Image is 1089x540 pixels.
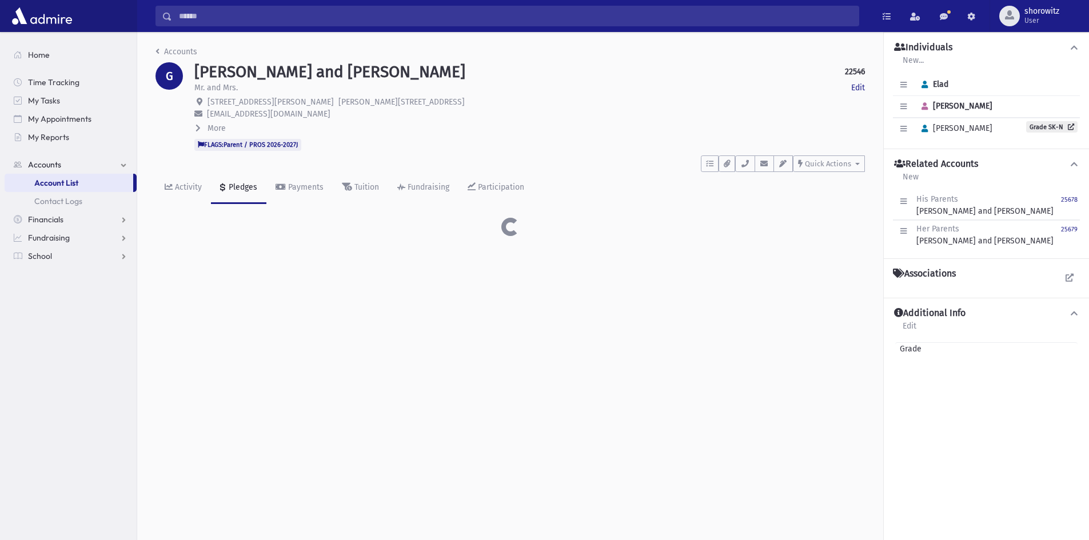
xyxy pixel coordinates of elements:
[893,158,1080,170] button: Related Accounts
[1061,223,1078,247] a: 25679
[916,101,992,111] span: [PERSON_NAME]
[155,172,211,204] a: Activity
[916,193,1054,217] div: [PERSON_NAME] and [PERSON_NAME]
[851,82,865,94] a: Edit
[28,233,70,243] span: Fundraising
[28,77,79,87] span: Time Tracking
[34,178,78,188] span: Account List
[28,251,52,261] span: School
[5,128,137,146] a: My Reports
[226,182,257,192] div: Pledges
[5,247,137,265] a: School
[388,172,458,204] a: Fundraising
[208,97,334,107] span: [STREET_ADDRESS][PERSON_NAME]
[1024,7,1059,16] span: shorowitz
[916,224,959,234] span: Her Parents
[208,123,226,133] span: More
[902,54,924,74] a: New...
[893,307,1080,319] button: Additional Info
[1024,16,1059,25] span: User
[28,50,50,60] span: Home
[194,82,238,94] p: Mr. and Mrs.
[155,46,197,62] nav: breadcrumb
[458,172,533,204] a: Participation
[1026,121,1078,133] a: Grade SK-N
[352,182,379,192] div: Tuition
[894,42,952,54] h4: Individuals
[172,6,859,26] input: Search
[28,214,63,225] span: Financials
[845,66,865,78] strong: 22546
[805,159,851,168] span: Quick Actions
[895,343,922,355] span: Grade
[28,114,91,124] span: My Appointments
[155,47,197,57] a: Accounts
[916,223,1054,247] div: [PERSON_NAME] and [PERSON_NAME]
[405,182,449,192] div: Fundraising
[28,95,60,106] span: My Tasks
[902,170,919,191] a: New
[916,123,992,133] span: [PERSON_NAME]
[476,182,524,192] div: Participation
[902,319,917,340] a: Edit
[5,229,137,247] a: Fundraising
[893,268,956,279] h4: Associations
[894,307,966,319] h4: Additional Info
[5,210,137,229] a: Financials
[194,139,301,150] span: FLAGS:Parent / PROS 2026-2027J
[211,172,266,204] a: Pledges
[173,182,202,192] div: Activity
[28,159,61,170] span: Accounts
[5,110,137,128] a: My Appointments
[916,194,958,204] span: His Parents
[893,42,1080,54] button: Individuals
[5,174,133,192] a: Account List
[333,172,388,204] a: Tuition
[5,155,137,174] a: Accounts
[28,132,69,142] span: My Reports
[9,5,75,27] img: AdmirePro
[5,46,137,64] a: Home
[916,79,948,89] span: Elad
[338,97,465,107] span: [PERSON_NAME][STREET_ADDRESS]
[1061,193,1078,217] a: 25678
[1061,196,1078,203] small: 25678
[793,155,865,172] button: Quick Actions
[194,62,465,82] h1: [PERSON_NAME] and [PERSON_NAME]
[5,91,137,110] a: My Tasks
[266,172,333,204] a: Payments
[1061,226,1078,233] small: 25679
[5,192,137,210] a: Contact Logs
[894,158,978,170] h4: Related Accounts
[155,62,183,90] div: G
[5,73,137,91] a: Time Tracking
[194,122,227,134] button: More
[286,182,324,192] div: Payments
[207,109,330,119] span: [EMAIL_ADDRESS][DOMAIN_NAME]
[34,196,82,206] span: Contact Logs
